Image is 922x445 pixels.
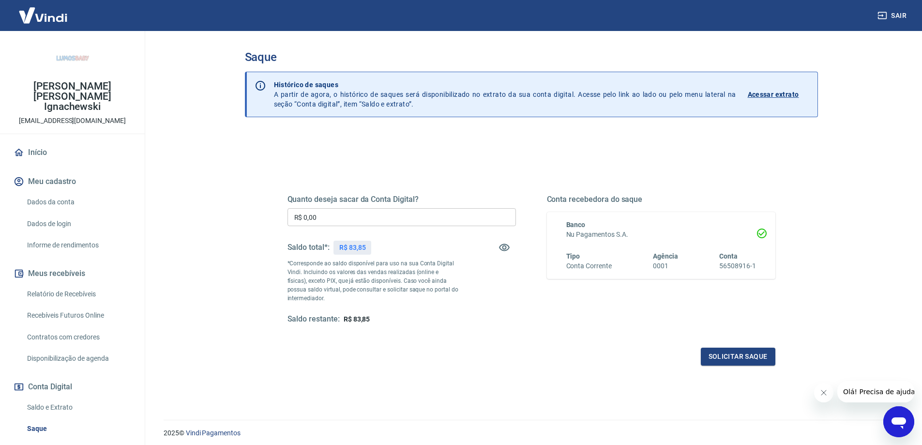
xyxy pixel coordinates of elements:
span: Tipo [566,252,580,260]
p: Histórico de saques [274,80,736,90]
h5: Conta recebedora do saque [547,195,775,204]
h5: Saldo total*: [287,243,330,252]
h5: Quanto deseja sacar da Conta Digital? [287,195,516,204]
a: Relatório de Recebíveis [23,284,133,304]
h5: Saldo restante: [287,314,340,324]
h6: 0001 [653,261,678,271]
span: Conta [719,252,738,260]
iframe: Botão para abrir a janela de mensagens [883,406,914,437]
button: Solicitar saque [701,348,775,366]
a: Vindi Pagamentos [186,429,241,437]
iframe: Fechar mensagem [814,383,833,402]
h6: Conta Corrente [566,261,612,271]
span: R$ 83,85 [344,315,370,323]
iframe: Mensagem da empresa [837,381,914,402]
a: Disponibilização de agenda [23,349,133,368]
a: Dados de login [23,214,133,234]
p: A partir de agora, o histórico de saques será disponibilizado no extrato da sua conta digital. Ac... [274,80,736,109]
img: 9e9fbd47-e8a9-4bfe-a032-01f60ca199fe.jpeg [53,39,92,77]
img: Vindi [12,0,75,30]
p: 2025 © [164,428,899,438]
a: Início [12,142,133,163]
button: Conta Digital [12,376,133,398]
a: Contratos com credores [23,327,133,347]
a: Saldo e Extrato [23,398,133,417]
p: *Corresponde ao saldo disponível para uso na sua Conta Digital Vindi. Incluindo os valores das ve... [287,259,459,303]
a: Informe de rendimentos [23,235,133,255]
span: Banco [566,221,586,229]
p: [EMAIL_ADDRESS][DOMAIN_NAME] [19,116,126,126]
h6: 56508916-1 [719,261,756,271]
p: Acessar extrato [748,90,799,99]
button: Meus recebíveis [12,263,133,284]
button: Sair [876,7,910,25]
h3: Saque [245,50,818,64]
h6: Nu Pagamentos S.A. [566,230,756,240]
a: Saque [23,419,133,439]
p: R$ 83,85 [339,243,366,253]
p: [PERSON_NAME] [PERSON_NAME] Ignachewski [8,81,137,112]
a: Recebíveis Futuros Online [23,306,133,325]
a: Dados da conta [23,192,133,212]
span: Agência [653,252,678,260]
a: Acessar extrato [748,80,810,109]
button: Meu cadastro [12,171,133,192]
span: Olá! Precisa de ajuda? [6,7,81,15]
